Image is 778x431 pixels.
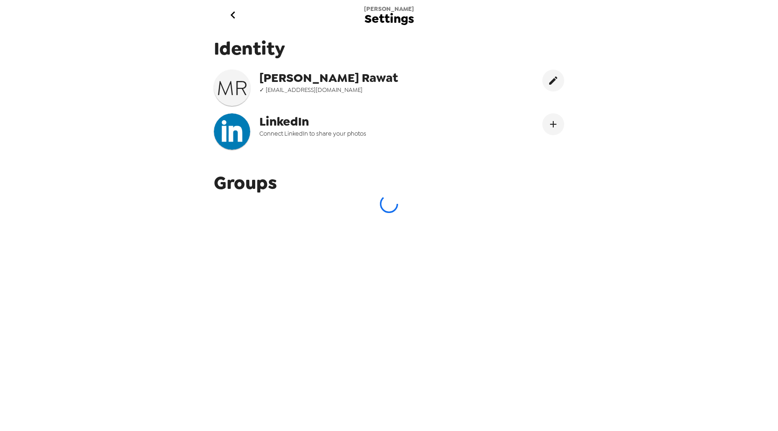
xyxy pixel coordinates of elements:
[364,13,414,25] span: Settings
[259,130,443,137] span: Connect LinkedIn to share your photos
[259,70,443,86] span: [PERSON_NAME] Rawat
[214,75,250,101] h3: M R
[542,70,564,91] button: edit
[542,113,564,135] button: Connect LinekdIn
[259,113,443,130] span: LinkedIn
[214,36,564,61] span: Identity
[259,86,443,94] span: ✓ [EMAIL_ADDRESS][DOMAIN_NAME]
[214,171,277,195] span: Groups
[364,5,414,13] span: [PERSON_NAME]
[214,113,250,150] img: headshotImg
